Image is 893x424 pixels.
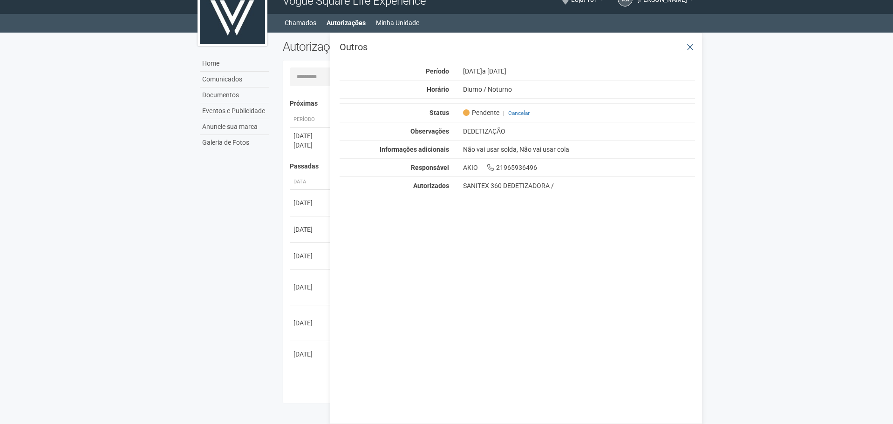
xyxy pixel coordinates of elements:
[200,119,269,135] a: Anuncie sua marca
[293,225,328,234] div: [DATE]
[293,141,328,150] div: [DATE]
[200,72,269,87] a: Comunicados
[285,16,316,29] a: Chamados
[327,16,366,29] a: Autorizações
[456,163,702,172] div: AKIO 21965936496
[293,283,328,292] div: [DATE]
[410,128,449,135] strong: Observações
[200,56,269,72] a: Home
[376,16,419,29] a: Minha Unidade
[200,103,269,119] a: Eventos e Publicidade
[290,100,689,107] h4: Próximas
[290,175,332,190] th: Data
[293,198,328,208] div: [DATE]
[411,164,449,171] strong: Responsável
[200,87,269,103] a: Documentos
[293,131,328,141] div: [DATE]
[283,40,482,54] h2: Autorizações
[463,182,695,190] div: SANITEX 360 DEDETIZADORA /
[290,163,689,170] h4: Passadas
[456,67,702,75] div: [DATE]
[426,67,449,75] strong: Período
[293,318,328,328] div: [DATE]
[293,251,328,261] div: [DATE]
[456,145,702,154] div: Não vai usar solda, Não vai usar cola
[482,67,506,75] span: a [DATE]
[427,86,449,93] strong: Horário
[508,110,530,116] a: Cancelar
[463,108,499,117] span: Pendente
[380,146,449,153] strong: Informações adicionais
[429,109,449,116] strong: Status
[413,182,449,189] strong: Autorizados
[503,110,504,116] span: |
[200,135,269,150] a: Galeria de Fotos
[293,350,328,359] div: [DATE]
[340,42,695,52] h3: Outros
[290,112,332,128] th: Período
[456,127,702,135] div: DEDETIZAÇÃO
[456,85,702,94] div: Diurno / Noturno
